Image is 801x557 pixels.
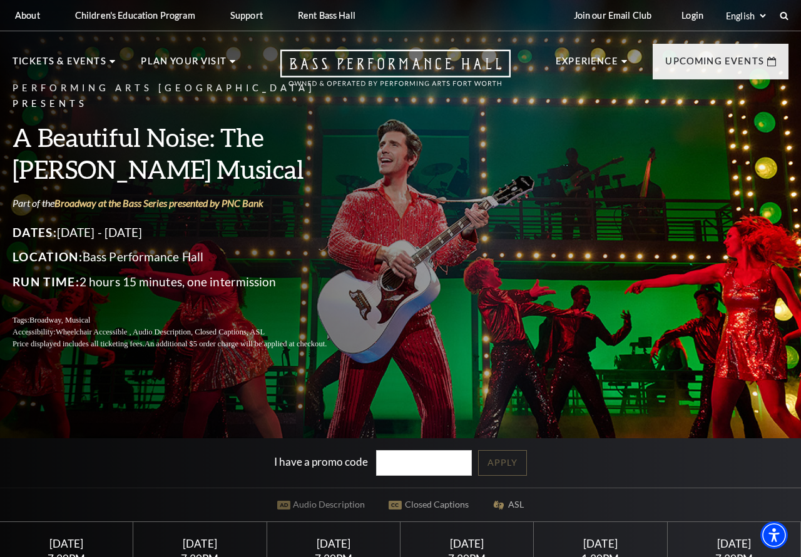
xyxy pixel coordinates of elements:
span: Broadway, Musical [29,316,90,324]
div: [DATE] [148,537,252,550]
label: I have a promo code [274,455,368,468]
div: Accessibility Menu [760,521,788,549]
span: Wheelchair Accessible , Audio Description, Closed Captions, ASL [56,328,265,336]
span: Run Time: [13,274,79,289]
div: [DATE] [549,537,652,550]
p: Rent Bass Hall [298,10,355,21]
span: Dates: [13,225,57,239]
p: Upcoming Events [665,54,764,76]
select: Select: [723,10,768,22]
p: Tickets & Events [13,54,106,76]
a: Broadway at the Bass Series presented by PNC Bank [54,197,263,209]
p: Plan Your Visit [141,54,227,76]
div: [DATE] [416,537,519,550]
p: Support [230,10,263,21]
p: Part of the [13,196,357,210]
h3: A Beautiful Noise: The [PERSON_NAME] Musical [13,121,357,185]
p: 2 hours 15 minutes, one intermission [13,272,357,292]
p: Bass Performance Hall [13,247,357,267]
p: Tags: [13,314,357,326]
span: Location: [13,249,83,264]
span: An additional $5 order charge will be applied at checkout. [145,339,327,348]
p: About [15,10,40,21]
div: [DATE] [15,537,118,550]
p: Accessibility: [13,326,357,338]
p: Price displayed includes all ticketing fees. [13,338,357,350]
p: Children's Education Program [75,10,195,21]
div: [DATE] [682,537,785,550]
p: Experience [556,54,618,76]
div: [DATE] [282,537,385,550]
p: [DATE] - [DATE] [13,223,357,243]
